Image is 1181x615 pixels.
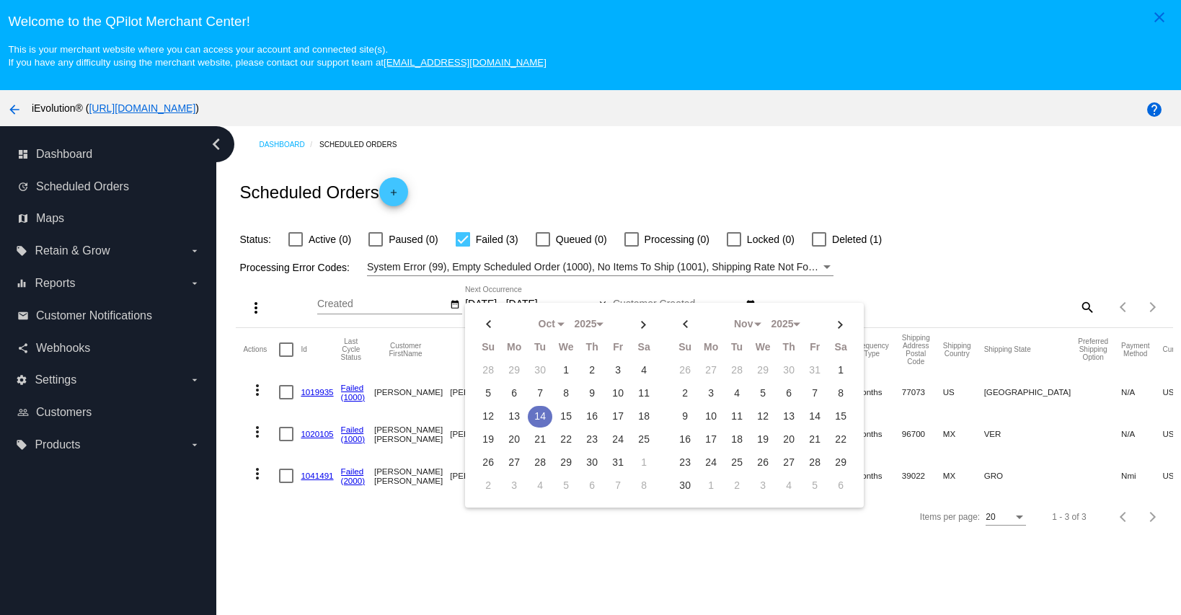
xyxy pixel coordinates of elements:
[986,512,995,522] span: 20
[764,319,800,330] div: 2025
[17,310,29,322] i: email
[450,371,526,413] mat-cell: [PERSON_NAME]
[317,298,447,310] input: Created
[984,371,1079,413] mat-cell: [GEOGRAPHIC_DATA]
[855,455,902,497] mat-cell: Months
[341,383,364,392] a: Failed
[1121,413,1162,455] mat-cell: N/A
[374,455,450,497] mat-cell: [PERSON_NAME] [PERSON_NAME]
[239,262,350,273] span: Processing Error Codes:
[249,381,266,399] mat-icon: more_vert
[902,371,943,413] mat-cell: 77073
[725,319,761,330] div: Nov
[374,371,450,413] mat-cell: [PERSON_NAME]
[189,439,200,451] i: arrow_drop_down
[249,465,266,482] mat-icon: more_vert
[1121,455,1162,497] mat-cell: Nmi
[249,423,266,441] mat-icon: more_vert
[598,299,608,311] mat-icon: close
[301,471,333,480] a: 1041491
[89,102,195,114] a: [URL][DOMAIN_NAME]
[902,413,943,455] mat-cell: 96700
[1121,371,1162,413] mat-cell: N/A
[1121,342,1149,358] button: Change sorting for PaymentMethod.Type
[341,466,364,476] a: Failed
[17,207,200,230] a: map Maps
[613,298,743,310] input: Customer Created
[36,148,92,161] span: Dashboard
[389,231,438,248] span: Paused (0)
[902,455,943,497] mat-cell: 39022
[1110,293,1138,322] button: Previous page
[6,101,23,118] mat-icon: arrow_back
[567,319,603,330] div: 2025
[450,342,513,358] button: Change sorting for CustomerLastName
[35,438,80,451] span: Products
[301,429,333,438] a: 1020105
[645,231,709,248] span: Processing (0)
[8,14,1172,30] h3: Welcome to the QPilot Merchant Center!
[984,345,1031,354] button: Change sorting for ShippingState
[32,102,199,114] span: iEvolution® ( )
[367,258,833,276] mat-select: Filter by Processing Error Codes
[747,231,795,248] span: Locked (0)
[450,455,526,497] mat-cell: [PERSON_NAME]
[920,512,980,522] div: Items per page:
[1146,101,1163,118] mat-icon: help
[8,44,546,68] small: This is your merchant website where you can access your account and connected site(s). If you hav...
[35,277,75,290] span: Reports
[943,413,984,455] mat-cell: MX
[247,299,265,317] mat-icon: more_vert
[35,373,76,386] span: Settings
[309,231,351,248] span: Active (0)
[855,342,889,358] button: Change sorting for FrequencyType
[341,337,361,361] button: Change sorting for LastProcessingCycleId
[374,342,437,358] button: Change sorting for CustomerFirstName
[902,334,930,366] button: Change sorting for ShippingPostcode
[17,143,200,166] a: dashboard Dashboard
[1078,296,1095,318] mat-icon: search
[984,413,1079,455] mat-cell: VER
[341,392,366,402] a: (1000)
[984,455,1079,497] mat-cell: GRO
[17,407,29,418] i: people_outline
[1138,293,1167,322] button: Next page
[17,337,200,360] a: share Webhooks
[36,406,92,419] span: Customers
[16,245,27,257] i: local_offer
[450,413,526,455] mat-cell: [PERSON_NAME]
[36,212,64,225] span: Maps
[1078,337,1108,361] button: Change sorting for PreferredShippingOption
[205,133,228,156] i: chevron_left
[385,187,402,205] mat-icon: add
[16,374,27,386] i: settings
[17,342,29,354] i: share
[855,413,902,455] mat-cell: Months
[36,180,129,193] span: Scheduled Orders
[832,231,882,248] span: Deleted (1)
[35,244,110,257] span: Retain & Grow
[189,278,200,289] i: arrow_drop_down
[319,133,410,156] a: Scheduled Orders
[986,513,1026,523] mat-select: Items per page:
[17,149,29,160] i: dashboard
[943,455,984,497] mat-cell: MX
[189,374,200,386] i: arrow_drop_down
[341,476,366,485] a: (2000)
[36,309,152,322] span: Customer Notifications
[465,298,595,310] input: Next Occurrence
[1138,503,1167,531] button: Next page
[943,371,984,413] mat-cell: US
[259,133,319,156] a: Dashboard
[189,245,200,257] i: arrow_drop_down
[855,371,902,413] mat-cell: Months
[17,401,200,424] a: people_outline Customers
[746,299,756,311] mat-icon: date_range
[1052,512,1086,522] div: 1 - 3 of 3
[528,319,565,330] div: Oct
[476,231,518,248] span: Failed (3)
[239,177,407,206] h2: Scheduled Orders
[243,328,279,371] mat-header-cell: Actions
[17,181,29,193] i: update
[341,425,364,434] a: Failed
